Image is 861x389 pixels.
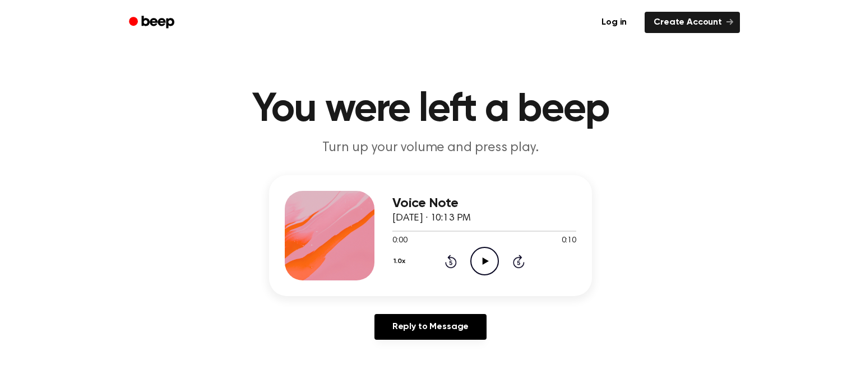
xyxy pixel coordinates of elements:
h3: Voice Note [392,196,576,211]
a: Reply to Message [374,314,487,340]
h1: You were left a beep [143,90,717,130]
span: [DATE] · 10:13 PM [392,213,471,223]
a: Create Account [645,12,740,33]
p: Turn up your volume and press play. [215,139,646,157]
span: 0:10 [562,235,576,247]
a: Beep [121,12,184,34]
span: 0:00 [392,235,407,247]
a: Log in [590,10,638,35]
button: 1.0x [392,252,409,271]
